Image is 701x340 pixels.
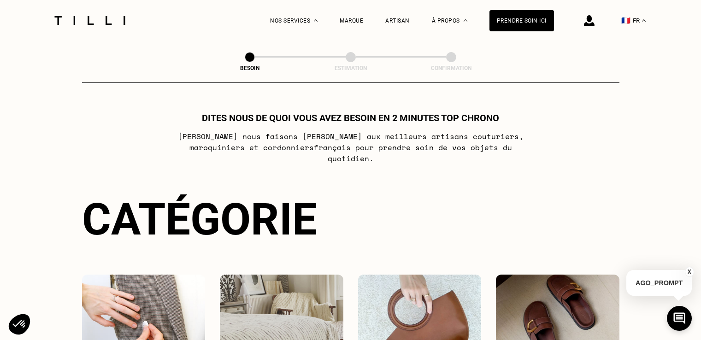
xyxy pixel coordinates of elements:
a: Artisan [385,18,410,24]
img: Menu déroulant [314,19,318,22]
div: Confirmation [405,65,497,71]
a: Prendre soin ici [489,10,554,31]
div: Estimation [305,65,397,71]
div: Besoin [204,65,296,71]
p: [PERSON_NAME] nous faisons [PERSON_NAME] aux meilleurs artisans couturiers , maroquiniers et cord... [168,131,533,164]
p: AGO_PROMPT [626,270,692,296]
img: Menu déroulant à propos [464,19,467,22]
img: icône connexion [584,15,595,26]
a: Marque [340,18,363,24]
h1: Dites nous de quoi vous avez besoin en 2 minutes top chrono [202,112,499,123]
img: menu déroulant [642,19,646,22]
button: X [685,267,694,277]
span: 🇫🇷 [621,16,630,25]
div: Catégorie [82,193,619,245]
img: Logo du service de couturière Tilli [51,16,129,25]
